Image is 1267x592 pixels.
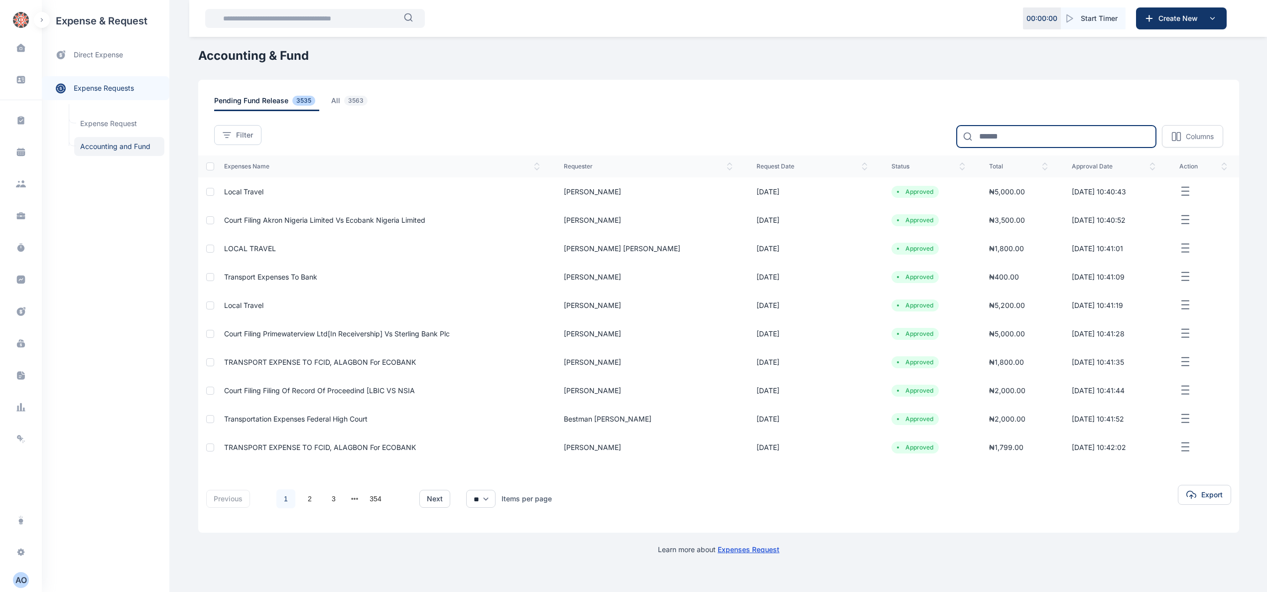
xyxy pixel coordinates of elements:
[224,244,276,253] span: LOCAL TRAVEL
[552,177,745,206] td: [PERSON_NAME]
[745,291,880,319] td: [DATE]
[300,489,319,508] a: 2
[895,330,935,338] li: Approved
[718,545,779,554] a: Expenses Request
[331,96,372,111] span: all
[757,162,868,170] span: request date
[552,206,745,234] td: [PERSON_NAME]
[1162,125,1223,148] button: Columns
[989,162,1048,170] span: total
[1201,490,1223,500] span: Export
[895,301,935,309] li: Approved
[224,358,416,366] a: TRANSPORT EXPENSE TO FCID, ALAGBON for ECOBANK
[552,405,745,433] td: Bestman [PERSON_NAME]
[658,545,779,555] p: Learn more about
[552,263,745,291] td: [PERSON_NAME]
[258,492,272,506] li: 上一页
[198,48,1239,64] h1: Accounting & Fund
[989,273,1019,281] span: ₦ 400.00
[989,329,1025,338] span: ₦ 5,000.00
[276,489,295,508] a: 1
[324,489,343,508] a: 3
[6,572,36,588] button: AO
[552,348,745,376] td: [PERSON_NAME]
[895,358,935,366] li: Approved
[224,443,416,451] span: TRANSPORT EXPENSE TO FCID, ALAGBON for ECOBANK
[989,301,1025,309] span: ₦ 5,200.00
[1179,162,1227,170] span: action
[366,489,385,509] li: 354
[895,387,935,395] li: Approved
[1072,162,1155,170] span: approval Date
[276,489,296,509] li: 1
[745,376,880,405] td: [DATE]
[989,386,1025,395] span: ₦ 2,000.00
[745,405,880,433] td: [DATE]
[989,443,1023,451] span: ₦ 1,799.00
[989,187,1025,196] span: ₦ 5,000.00
[1186,132,1214,142] p: Columns
[745,263,880,291] td: [DATE]
[1060,376,1167,405] td: [DATE] 10:41:44
[224,216,425,224] a: Court Filing Akron Nigeria Limited Vs Ecobank Nigeria Limited
[324,489,344,509] li: 3
[1154,13,1206,23] span: Create New
[214,96,331,111] a: pending fund release3535
[1026,13,1057,23] p: 00 : 00 : 00
[1060,433,1167,461] td: [DATE] 10:42:02
[1060,206,1167,234] td: [DATE] 10:40:52
[564,162,733,170] span: requester
[214,125,261,145] button: Filter
[895,415,935,423] li: Approved
[224,273,317,281] a: Transport Expenses to Bank
[366,489,385,508] a: 354
[1081,13,1118,23] span: Start Timer
[1061,7,1126,29] button: Start Timer
[348,492,362,506] li: 向后 3 页
[989,216,1025,224] span: ₦ 3,500.00
[224,187,263,196] span: Local Travel
[745,348,880,376] td: [DATE]
[13,574,29,586] div: A O
[745,433,880,461] td: [DATE]
[989,415,1025,423] span: ₦ 2,000.00
[502,494,552,504] div: Items per page
[224,415,368,423] a: Transportation expenses Federal High Court
[1178,485,1231,505] button: Export
[1060,319,1167,348] td: [DATE] 10:41:28
[74,114,164,133] a: Expense Request
[1136,7,1227,29] button: Create New
[552,319,745,348] td: [PERSON_NAME]
[552,234,745,263] td: [PERSON_NAME] [PERSON_NAME]
[351,492,359,506] button: next page
[42,68,169,100] div: expense requests
[552,433,745,461] td: [PERSON_NAME]
[331,96,383,111] a: all3563
[989,358,1024,366] span: ₦ 1,800.00
[300,489,320,509] li: 2
[745,206,880,234] td: [DATE]
[206,490,250,508] button: previous
[1060,177,1167,206] td: [DATE] 10:40:43
[224,329,450,338] a: Court Filing Primewaterview Ltd[In Receivership] Vs Sterling Bank Plc
[74,50,123,60] span: direct expense
[1060,348,1167,376] td: [DATE] 10:41:35
[224,386,415,395] span: Court Filing Filing Of Record Of Proceedind [LBIC VS NSIA
[1060,263,1167,291] td: [DATE] 10:41:09
[224,301,263,309] a: Local Travel
[292,96,315,106] span: 3535
[42,76,169,100] a: expense requests
[74,137,164,156] a: Accounting and Fund
[1060,234,1167,263] td: [DATE] 10:41:01
[1060,291,1167,319] td: [DATE] 10:41:19
[552,376,745,405] td: [PERSON_NAME]
[745,177,880,206] td: [DATE]
[344,96,368,106] span: 3563
[895,188,935,196] li: Approved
